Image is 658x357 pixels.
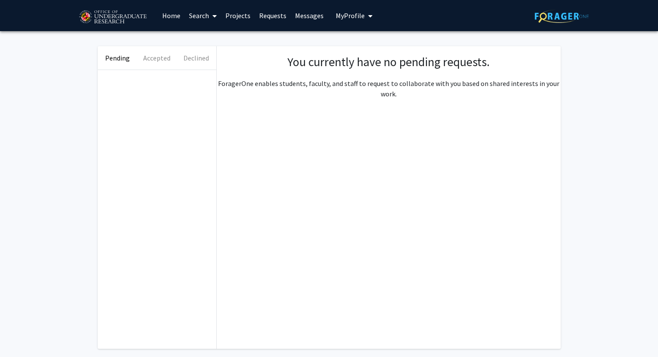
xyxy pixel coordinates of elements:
[98,46,137,70] button: Pending
[336,11,365,20] span: My Profile
[225,55,552,70] h1: You currently have no pending requests.
[76,6,149,28] img: University of Maryland Logo
[255,0,291,31] a: Requests
[6,318,37,351] iframe: Chat
[137,46,177,70] button: Accepted
[158,0,185,31] a: Home
[217,78,561,99] p: ForagerOne enables students, faculty, and staff to request to collaborate with you based on share...
[177,46,216,70] button: Declined
[291,0,328,31] a: Messages
[185,0,221,31] a: Search
[221,0,255,31] a: Projects
[535,10,589,23] img: ForagerOne Logo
